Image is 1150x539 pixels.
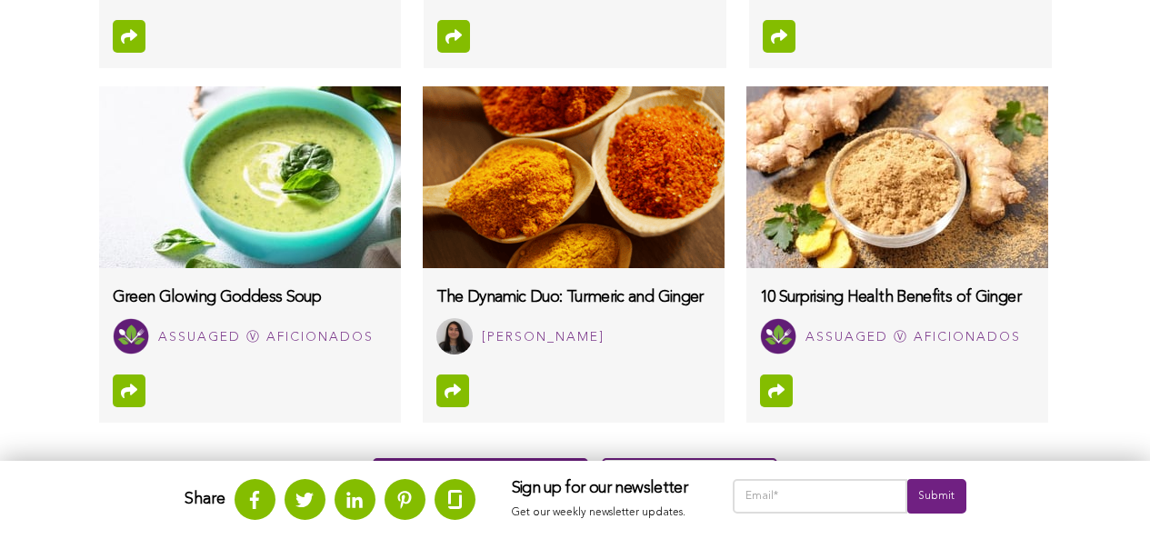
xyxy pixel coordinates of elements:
div: Assuaged Ⓥ Aficionados [805,326,1021,349]
div: Assuaged Ⓥ Aficionados [158,326,374,349]
a: Green Glowing Goddess Soup Assuaged Ⓥ Aficionados Assuaged Ⓥ Aficionados [99,268,401,368]
iframe: Chat Widget [1059,452,1150,539]
a: View all articles [602,458,777,508]
img: glassdoor.svg [448,490,462,509]
img: Assuaged Ⓥ Aficionados [113,318,149,354]
h3: Sign up for our newsletter [512,479,696,499]
h3: The Dynamic Duo: Turmeric and Ginger [436,286,711,309]
h3: Green Glowing Goddess Soup [113,286,387,309]
img: top-ten-health-benefits-of-turmeric [423,86,725,268]
img: Syed Bukhari [436,318,473,354]
h3: 10 Surprising Health Benefits of Ginger [760,286,1035,309]
input: Email* [733,479,908,514]
a: The Dynamic Duo: Turmeric and Ginger Syed Bukhari [PERSON_NAME] [423,268,725,368]
p: Get our weekly newsletter updates. [512,503,696,523]
div: [PERSON_NAME] [482,326,605,349]
strong: Share [185,491,225,507]
img: Assuaged Ⓥ Aficionados [760,318,796,354]
a: 10 Surprising Health Benefits of Ginger Assuaged Ⓥ Aficionados Assuaged Ⓥ Aficionados [746,268,1048,368]
input: Submit [907,479,965,514]
div: More recent articles [373,458,588,508]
